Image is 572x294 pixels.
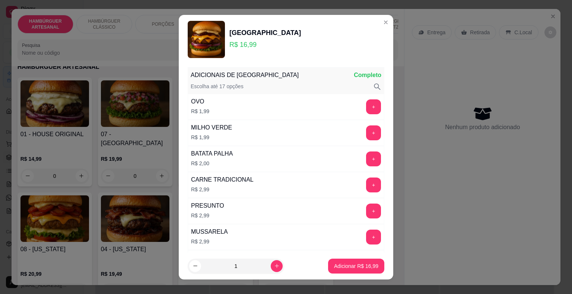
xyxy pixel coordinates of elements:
button: add [366,178,381,192]
p: R$ 2,00 [191,160,233,167]
button: add [366,151,381,166]
p: R$ 2,99 [191,186,254,193]
button: add [366,204,381,218]
p: R$ 16,99 [229,39,301,50]
button: decrease-product-quantity [189,260,201,272]
button: add [366,125,381,140]
button: increase-product-quantity [271,260,283,272]
button: add [366,230,381,245]
div: [GEOGRAPHIC_DATA] [229,28,301,38]
p: Escolha até 17 opções [191,83,244,91]
div: OVO [191,97,209,106]
div: MUSSARELA [191,227,228,236]
img: product-image [188,21,225,58]
p: R$ 1,99 [191,108,209,115]
button: add [366,99,381,114]
p: R$ 2,99 [191,212,224,219]
p: Adicionar R$ 16,99 [334,262,378,270]
p: R$ 2,99 [191,238,228,245]
p: Completo [354,71,381,80]
div: MILHO VERDE [191,123,232,132]
button: Adicionar R$ 16,99 [328,259,384,274]
p: R$ 1,99 [191,134,232,141]
div: CARNE TRADICIONAL [191,175,254,184]
div: PRESUNTO [191,201,224,210]
div: BATATA PALHA [191,149,233,158]
p: ADICIONAIS DE [GEOGRAPHIC_DATA] [191,71,299,80]
button: Close [380,16,392,28]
